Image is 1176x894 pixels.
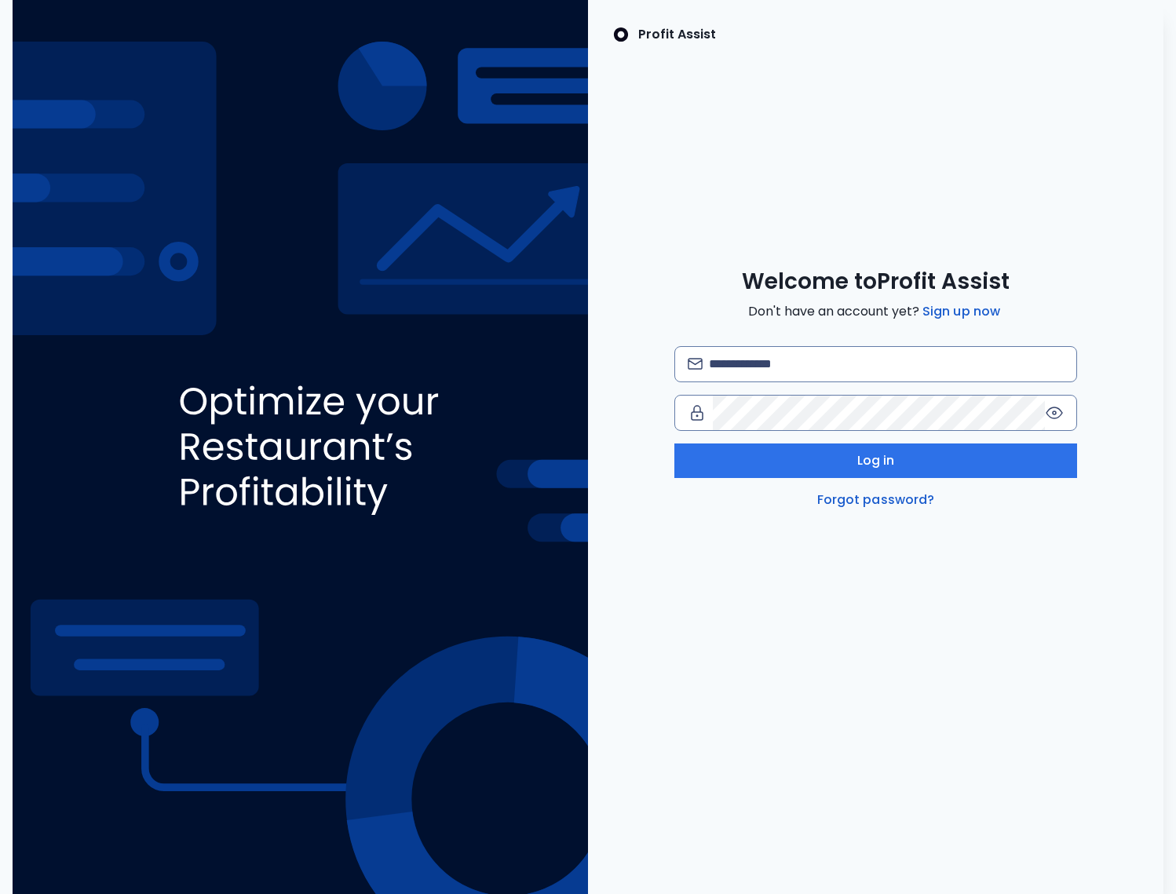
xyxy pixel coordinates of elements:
img: email [688,358,703,370]
button: Log in [674,443,1077,478]
a: Forgot password? [814,491,938,509]
span: Don't have an account yet? [748,302,1003,321]
span: Welcome to Profit Assist [742,268,1010,296]
p: Profit Assist [638,25,716,44]
a: Sign up now [919,302,1003,321]
img: SpotOn Logo [613,25,629,44]
span: Log in [857,451,895,470]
